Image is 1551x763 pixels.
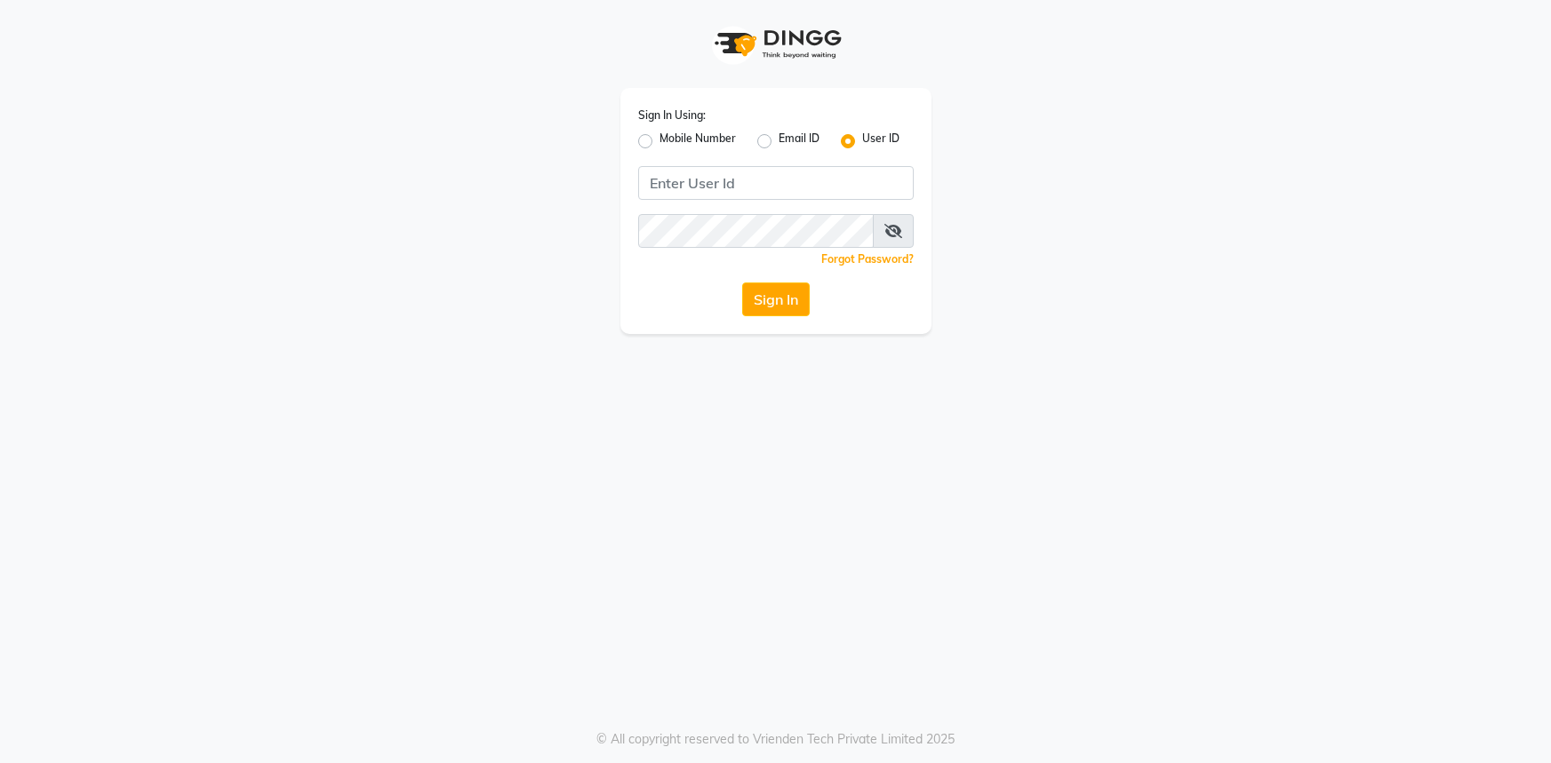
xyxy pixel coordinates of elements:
label: Sign In Using: [638,107,706,123]
label: User ID [862,131,899,152]
label: Mobile Number [660,131,736,152]
img: logo1.svg [705,18,847,70]
a: Forgot Password? [821,252,914,266]
input: Username [638,166,914,200]
label: Email ID [779,131,819,152]
input: Username [638,214,874,248]
button: Sign In [742,282,810,316]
